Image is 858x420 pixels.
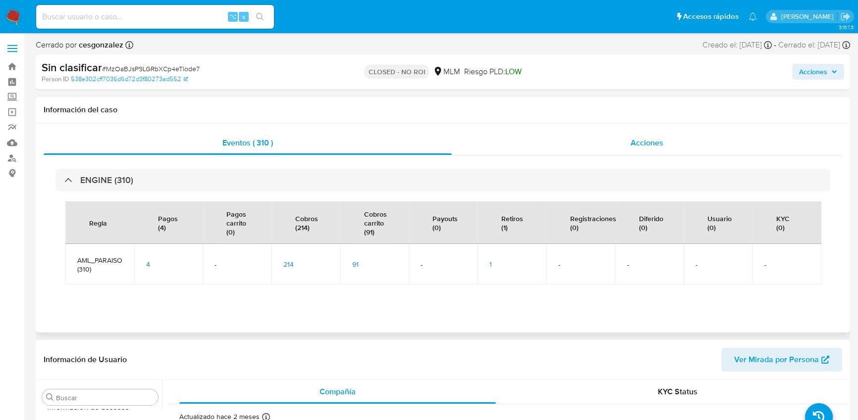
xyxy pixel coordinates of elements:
span: - [696,260,741,269]
input: Buscar usuario o caso... [36,10,274,23]
span: 91 [352,259,359,269]
span: 1 [489,259,492,269]
div: Cerrado el: [DATE] [778,40,850,50]
span: Ver Mirada por Persona [734,348,819,372]
span: Accesos rápidos [683,11,739,22]
div: Pagos carrito (0) [214,202,260,243]
a: Notificaciones [749,12,757,21]
span: - [214,260,260,269]
span: Compañía [320,386,356,397]
div: Retiros (1) [489,206,535,239]
button: Acciones [792,64,844,80]
div: Diferido (0) [627,206,675,239]
div: Cobros carrito (91) [352,202,399,243]
div: Regla [77,211,119,234]
span: s [242,12,245,21]
span: - [774,40,776,50]
b: Person ID [42,75,69,84]
div: Payouts (0) [421,206,470,239]
span: 214 [283,259,294,269]
div: Registraciones (0) [558,206,628,239]
div: Cobros (214) [283,206,330,239]
a: 538e302cff7036d6d72d3f80273ad552 [71,75,188,84]
div: ENGINE (310) [55,169,830,191]
button: Ver Mirada por Persona [721,348,842,372]
span: - [764,260,809,269]
button: Buscar [46,393,54,401]
span: 4 [146,259,150,269]
div: KYC (0) [764,206,809,239]
h1: Información del caso [44,105,842,115]
input: Buscar [56,393,154,402]
span: - [627,260,672,269]
span: Eventos ( 310 ) [222,137,273,148]
p: matiassebastian.miranda@mercadolibre.com [781,12,837,21]
span: LOW [505,66,521,77]
div: Usuario (0) [696,206,744,239]
span: - [558,260,603,269]
span: ⌥ [229,12,236,21]
span: Cerrado por [36,40,123,50]
div: MLM [433,66,460,77]
b: Sin clasificar [42,59,102,75]
p: CLOSED - NO ROI [364,65,429,79]
h3: ENGINE (310) [80,175,133,186]
span: AML_PARAISOS_FISCALES (310) [77,256,122,274]
span: # MzOaBJsP9LGRbXCp4eTlode7 [102,64,200,74]
b: cesgonzalez [77,39,123,50]
span: KYC Status [658,386,697,397]
div: Creado el: [DATE] [702,40,772,50]
h1: Información de Usuario [44,355,127,365]
span: Acciones [631,137,663,148]
span: Riesgo PLD: [464,66,521,77]
div: Pagos (4) [146,206,191,239]
span: - [421,260,466,269]
span: Acciones [799,64,827,80]
button: search-icon [250,10,270,24]
a: Salir [840,11,851,22]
